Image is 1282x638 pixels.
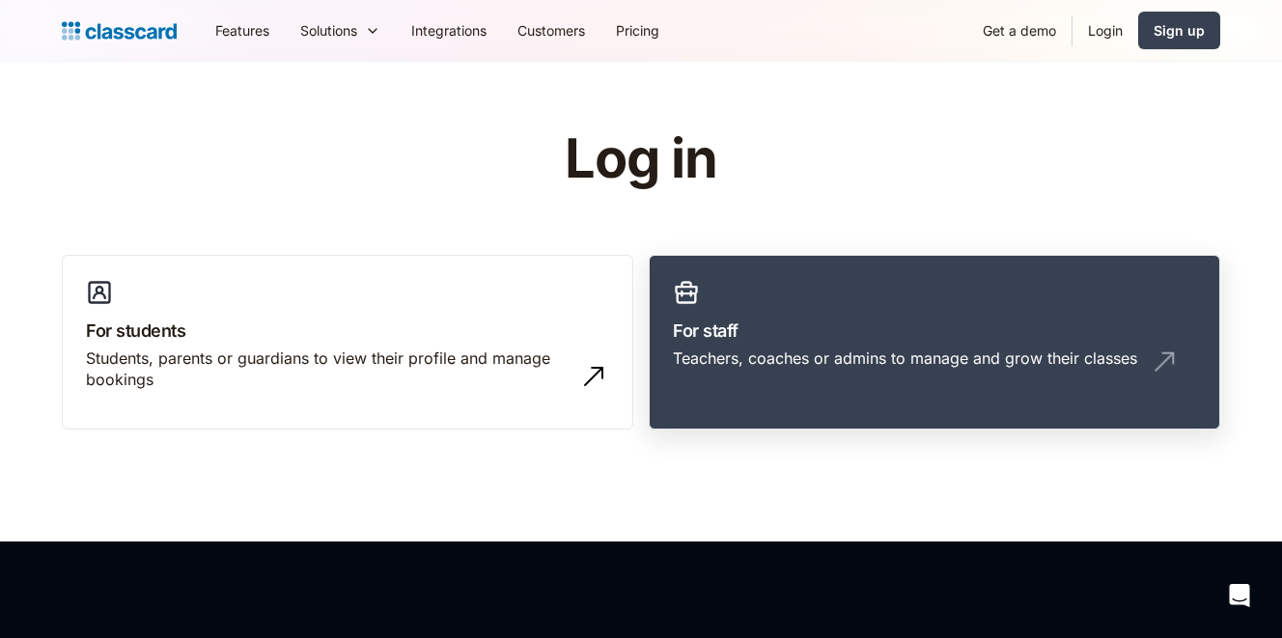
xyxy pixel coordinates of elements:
a: home [62,17,177,44]
a: Login [1073,9,1138,52]
div: Students, parents or guardians to view their profile and manage bookings [86,347,571,391]
div: Solutions [285,9,396,52]
h1: Log in [335,129,948,189]
a: Get a demo [967,9,1072,52]
a: Sign up [1138,12,1220,49]
a: For staffTeachers, coaches or admins to manage and grow their classes [649,255,1220,430]
a: For studentsStudents, parents or guardians to view their profile and manage bookings [62,255,633,430]
h3: For students [86,318,609,344]
div: Open Intercom Messenger [1216,572,1263,619]
a: Integrations [396,9,502,52]
div: Solutions [300,20,357,41]
div: Sign up [1154,20,1205,41]
a: Pricing [600,9,675,52]
div: Teachers, coaches or admins to manage and grow their classes [673,347,1137,369]
a: Features [200,9,285,52]
a: Customers [502,9,600,52]
h3: For staff [673,318,1196,344]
